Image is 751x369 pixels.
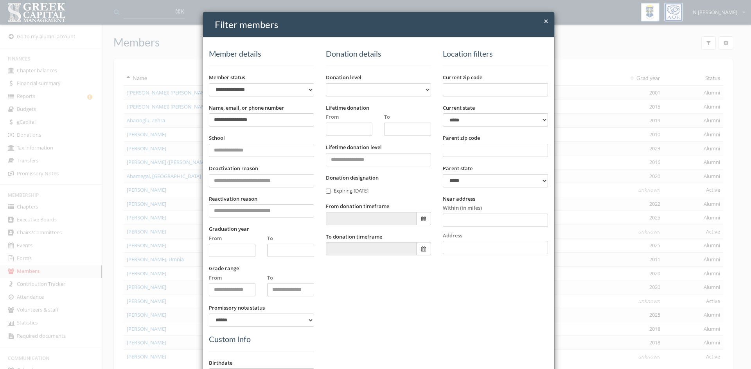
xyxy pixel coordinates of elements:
[326,174,379,182] label: Donation designation
[209,235,222,242] label: From
[209,165,258,172] label: Deactivation reason
[443,74,482,81] label: Current zip code
[326,187,368,195] label: Expiring [DATE]
[209,304,265,312] label: Promissory note status
[215,18,548,31] h4: Filter members
[267,274,273,282] label: To
[544,16,548,27] span: ×
[326,49,431,58] h5: Donation details
[209,335,314,343] h5: Custom Info
[209,265,239,272] label: Grade range
[209,134,225,142] label: School
[443,204,482,212] label: Within (in miles)
[209,359,232,367] label: Birthdate
[443,227,462,239] label: Address
[326,233,382,241] label: To donation timeframe
[209,274,222,282] label: From
[326,113,339,121] label: From
[326,74,361,81] label: Donation level
[443,104,475,112] label: Current state
[443,134,480,142] label: Parent zip code
[209,225,249,233] label: Graduation year
[326,189,331,194] input: Expiring [DATE]
[326,203,389,210] label: From donation timeframe
[326,144,382,151] label: Lifetime donation level
[209,104,284,112] label: Name, email, or phone number
[384,113,390,121] label: To
[209,49,314,58] h5: Member details
[443,165,473,172] label: Parent state
[209,74,245,81] label: Member status
[326,104,369,112] label: Lifetime donation
[267,235,273,242] label: To
[443,195,475,203] label: Near address
[443,49,548,58] h5: Location filters
[209,195,257,203] label: Reactivation reason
